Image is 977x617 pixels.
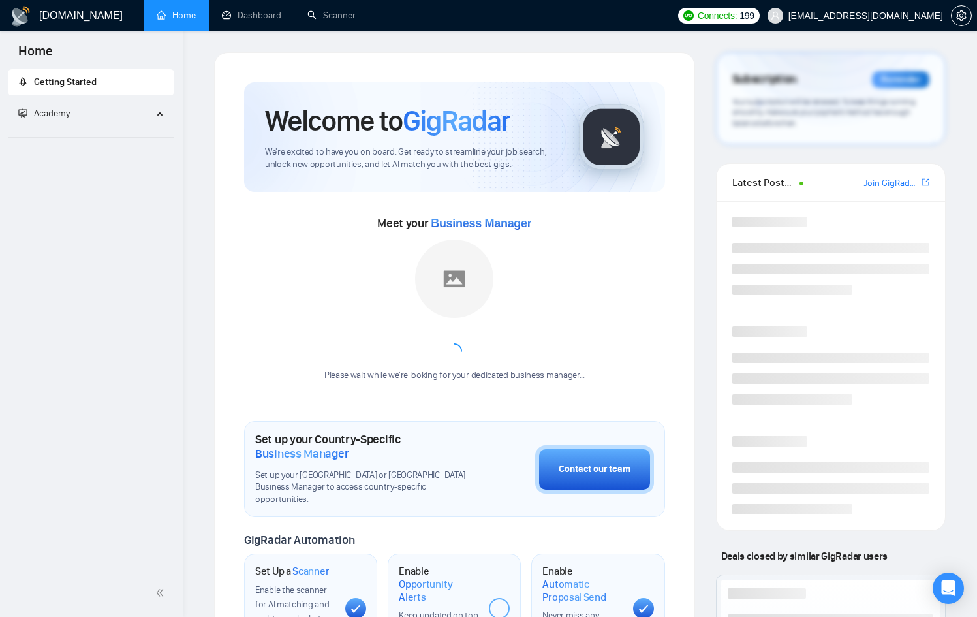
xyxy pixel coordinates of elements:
[265,103,510,138] h1: Welcome to
[244,533,354,547] span: GigRadar Automation
[732,69,797,91] span: Subscription
[399,565,478,603] h1: Enable
[34,108,70,119] span: Academy
[739,8,754,23] span: 199
[399,578,478,603] span: Opportunity Alerts
[559,462,630,477] div: Contact our team
[307,10,356,21] a: searchScanner
[771,11,780,20] span: user
[222,10,281,21] a: dashboardDashboard
[683,10,694,21] img: upwork-logo.png
[579,104,644,170] img: gigradar-logo.png
[933,573,964,604] div: Open Intercom Messenger
[8,132,174,140] li: Academy Homepage
[155,586,168,599] span: double-left
[951,10,972,21] a: setting
[317,370,593,382] div: Please wait while we're looking for your dedicated business manager...
[431,217,531,230] span: Business Manager
[872,71,929,88] div: Reminder
[951,5,972,26] button: setting
[265,146,558,171] span: We're excited to have you on board. Get ready to streamline your job search, unlock new opportuni...
[292,565,329,578] span: Scanner
[952,10,971,21] span: setting
[157,10,196,21] a: homeHome
[922,177,929,187] span: export
[922,176,929,189] a: export
[10,6,31,27] img: logo
[542,565,622,603] h1: Enable
[255,447,349,461] span: Business Manager
[255,469,470,507] span: Set up your [GEOGRAPHIC_DATA] or [GEOGRAPHIC_DATA] Business Manager to access country-specific op...
[255,432,470,461] h1: Set up your Country-Specific
[863,176,919,191] a: Join GigRadar Slack Community
[403,103,510,138] span: GigRadar
[732,97,916,128] span: Your subscription will be renewed. To keep things running smoothly, make sure your payment method...
[535,445,654,494] button: Contact our team
[34,76,97,87] span: Getting Started
[698,8,737,23] span: Connects:
[716,545,893,567] span: Deals closed by similar GigRadar users
[8,69,174,95] li: Getting Started
[415,240,493,318] img: placeholder.png
[18,108,70,119] span: Academy
[542,578,622,603] span: Automatic Proposal Send
[18,108,27,118] span: fund-projection-screen
[18,77,27,86] span: rocket
[732,174,796,191] span: Latest Posts from the GigRadar Community
[8,42,63,69] span: Home
[443,340,465,362] span: loading
[377,216,531,230] span: Meet your
[255,565,329,578] h1: Set Up a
